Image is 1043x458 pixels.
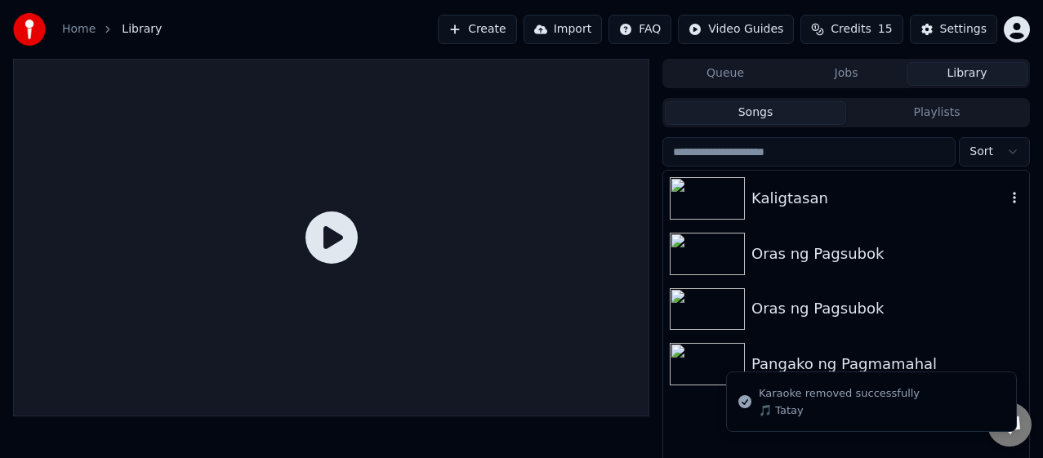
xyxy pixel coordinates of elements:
button: Import [524,15,602,44]
span: Library [122,21,162,38]
button: Video Guides [678,15,794,44]
button: Songs [665,101,846,125]
div: Oras ng Pagsubok [751,242,1023,265]
div: Karaoke removed successfully [759,385,920,402]
button: Queue [665,62,786,86]
img: youka [13,13,46,46]
button: Create [438,15,517,44]
span: 15 [878,21,893,38]
div: Oras ng Pagsubok [751,297,1023,320]
nav: breadcrumb [62,21,162,38]
button: Playlists [846,101,1027,125]
button: Credits15 [800,15,903,44]
div: Settings [940,21,987,38]
span: Sort [969,144,993,160]
div: 🎵 Tatay [759,403,920,418]
div: Pangako ng Pagmamahal [751,353,1023,376]
a: Home [62,21,96,38]
button: Jobs [786,62,907,86]
button: FAQ [608,15,671,44]
div: Kaligtasan [751,187,1006,210]
button: Settings [910,15,997,44]
button: Library [907,62,1027,86]
span: Credits [831,21,871,38]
